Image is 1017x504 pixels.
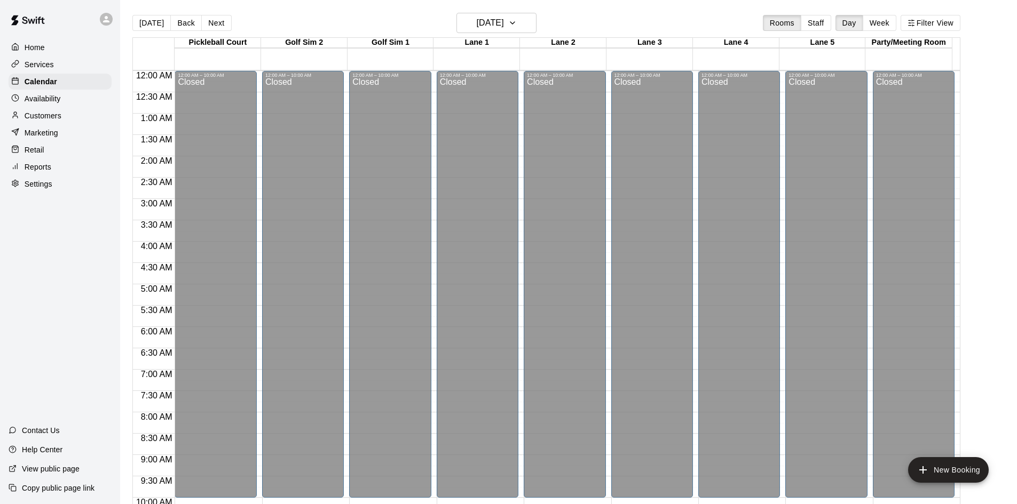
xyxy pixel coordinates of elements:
a: Marketing [9,125,112,141]
span: 1:00 AM [138,114,175,123]
button: Staff [801,15,831,31]
span: 5:30 AM [138,306,175,315]
div: Closed [876,78,951,501]
div: 12:00 AM – 10:00 AM [527,73,602,78]
div: Lane 1 [433,38,520,48]
button: Next [201,15,231,31]
p: Services [25,59,54,70]
a: Reports [9,159,112,175]
div: Lane 3 [606,38,693,48]
div: Closed [265,78,341,501]
div: 12:00 AM – 10:00 AM: Closed [349,71,431,498]
div: 12:00 AM – 10:00 AM: Closed [873,71,955,498]
div: 12:00 AM – 10:00 AM [440,73,515,78]
a: Calendar [9,74,112,90]
div: Closed [614,78,690,501]
p: Availability [25,93,61,104]
div: Pickleball Court [175,38,261,48]
p: Help Center [22,444,62,455]
div: 12:00 AM – 10:00 AM [701,73,777,78]
span: 8:30 AM [138,434,175,443]
div: 12:00 AM – 10:00 AM: Closed [524,71,605,498]
div: Golf Sim 2 [261,38,348,48]
div: 12:00 AM – 10:00 AM: Closed [611,71,693,498]
span: 4:00 AM [138,242,175,251]
button: [DATE] [456,13,537,33]
a: Availability [9,91,112,107]
div: 12:00 AM – 10:00 AM [178,73,253,78]
span: 6:30 AM [138,348,175,357]
h6: [DATE] [477,15,504,30]
div: Lane 2 [520,38,606,48]
div: Closed [352,78,428,501]
span: 7:00 AM [138,370,175,379]
p: Settings [25,179,52,189]
a: Settings [9,176,112,192]
span: 2:30 AM [138,178,175,187]
span: 1:30 AM [138,135,175,144]
div: Party/Meeting Room [865,38,952,48]
p: Customers [25,110,61,121]
div: 12:00 AM – 10:00 AM: Closed [437,71,518,498]
p: Reports [25,162,51,172]
span: 6:00 AM [138,327,175,336]
button: Filter View [901,15,960,31]
div: 12:00 AM – 10:00 AM [876,73,951,78]
div: Closed [440,78,515,501]
span: 3:30 AM [138,220,175,229]
div: Golf Sim 1 [348,38,434,48]
p: Marketing [25,127,58,138]
div: 12:00 AM – 10:00 AM: Closed [698,71,780,498]
button: Back [170,15,202,31]
a: Home [9,39,112,55]
p: Calendar [25,76,57,87]
div: 12:00 AM – 10:00 AM [614,73,690,78]
span: 9:30 AM [138,476,175,485]
div: Closed [789,78,864,501]
p: Copy public page link [22,483,94,493]
div: 12:00 AM – 10:00 AM: Closed [175,71,256,498]
span: 7:30 AM [138,391,175,400]
div: Closed [701,78,777,501]
span: 12:30 AM [133,92,175,101]
div: Lane 5 [779,38,866,48]
div: 12:00 AM – 10:00 AM [789,73,864,78]
span: 5:00 AM [138,284,175,293]
span: 2:00 AM [138,156,175,165]
div: 12:00 AM – 10:00 AM [265,73,341,78]
span: 4:30 AM [138,263,175,272]
p: Contact Us [22,425,60,436]
p: Retail [25,145,44,155]
span: 8:00 AM [138,412,175,421]
button: Rooms [763,15,801,31]
span: 12:00 AM [133,71,175,80]
div: Closed [178,78,253,501]
p: View public page [22,463,80,474]
button: [DATE] [132,15,171,31]
button: Day [835,15,863,31]
div: Closed [527,78,602,501]
a: Services [9,57,112,73]
div: 12:00 AM – 10:00 AM: Closed [785,71,867,498]
a: Customers [9,108,112,124]
p: Home [25,42,45,53]
button: Week [863,15,896,31]
button: add [908,457,989,483]
div: Lane 4 [693,38,779,48]
div: 12:00 AM – 10:00 AM: Closed [262,71,344,498]
span: 3:00 AM [138,199,175,208]
div: 12:00 AM – 10:00 AM [352,73,428,78]
a: Retail [9,142,112,158]
span: 9:00 AM [138,455,175,464]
